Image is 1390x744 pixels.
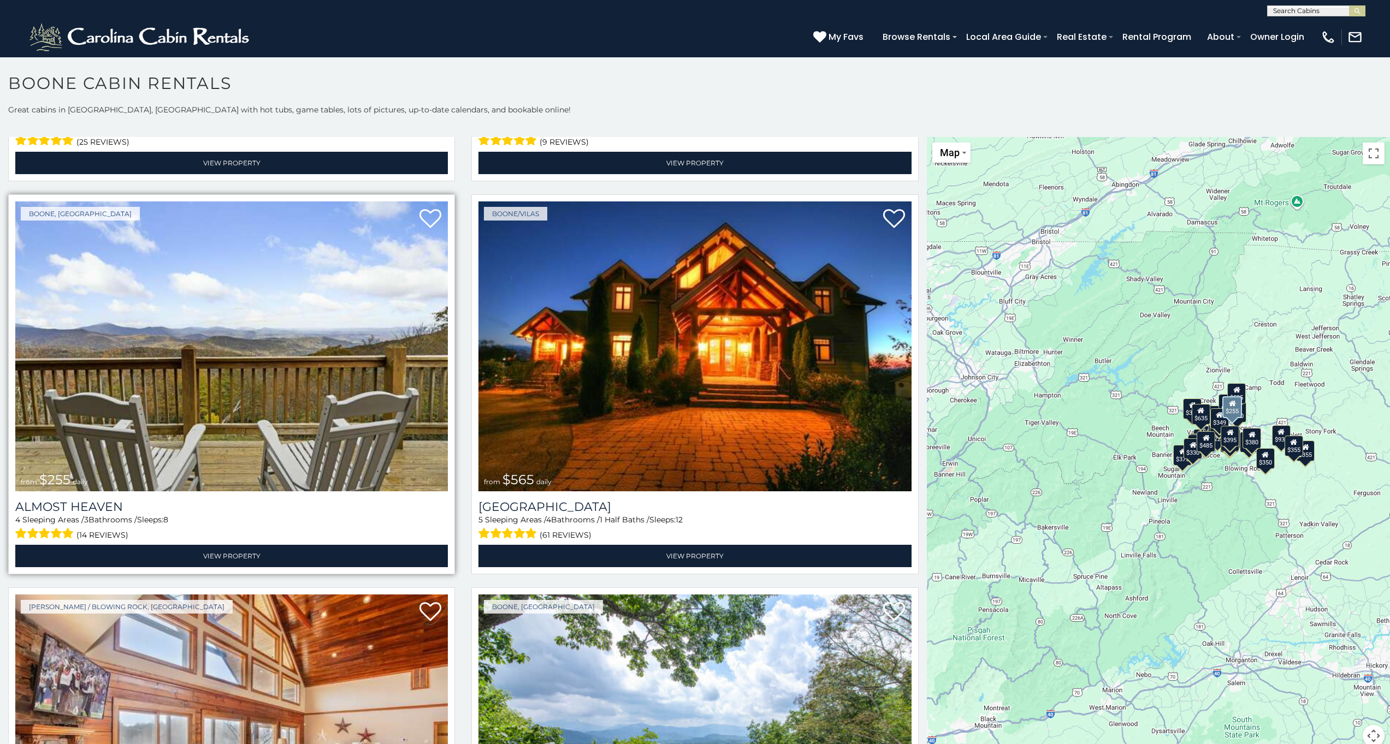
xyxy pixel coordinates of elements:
div: $350 [1256,448,1275,468]
a: Wilderness Lodge from $565 daily [478,201,911,491]
span: from [21,478,37,486]
div: $355 [1296,440,1315,461]
img: mail-regular-white.png [1347,29,1363,45]
span: My Favs [829,30,863,44]
span: (14 reviews) [76,528,128,542]
div: $525 [1227,383,1246,403]
span: 3 [84,515,88,525]
a: Boone, [GEOGRAPHIC_DATA] [484,600,603,614]
h3: Wilderness Lodge [478,499,911,514]
span: 1 Half Baths / [600,515,649,525]
span: daily [536,478,552,486]
div: $695 [1240,431,1258,452]
div: $395 [1221,425,1239,446]
div: $930 [1272,425,1291,445]
div: $255 [1222,396,1242,418]
div: $565 [1208,406,1226,426]
span: (25 reviews) [76,135,129,149]
span: $565 [502,472,534,487]
div: $349 [1210,408,1229,429]
button: Toggle fullscreen view [1363,142,1385,164]
div: $320 [1219,394,1237,414]
div: $635 [1192,404,1210,425]
a: About [1202,27,1240,46]
a: Almost Heaven [15,499,448,514]
div: Sleeping Areas / Bathrooms / Sleeps: [15,514,448,542]
a: [GEOGRAPHIC_DATA] [478,499,911,514]
a: [PERSON_NAME] / Blowing Rock, [GEOGRAPHIC_DATA] [21,600,233,614]
span: 4 [546,515,551,525]
img: White-1-2.png [27,21,254,53]
div: $485 [1197,431,1215,451]
div: $305 [1183,398,1202,419]
a: View Property [478,152,911,174]
div: Sleeping Areas / Bathrooms / Sleeps: [478,514,911,542]
div: $380 [1243,427,1261,448]
a: View Property [478,545,911,567]
a: Real Estate [1051,27,1112,46]
div: $330 [1184,438,1202,459]
span: 5 [478,515,483,525]
div: $375 [1173,445,1192,466]
span: $255 [39,472,70,487]
a: Almost Heaven from $255 daily [15,201,448,491]
a: Browse Rentals [877,27,956,46]
a: My Favs [813,30,866,44]
img: Almost Heaven [15,201,448,491]
div: $210 [1210,412,1228,432]
a: Add to favorites [883,601,905,624]
button: Change map style [932,142,971,163]
a: View Property [15,545,448,567]
div: $250 [1228,402,1246,422]
a: Add to favorites [419,601,441,624]
a: Add to favorites [419,208,441,231]
a: Boone, [GEOGRAPHIC_DATA] [21,207,140,221]
a: View Property [15,152,448,174]
span: 4 [15,515,20,525]
a: Rental Program [1117,27,1197,46]
span: 8 [163,515,168,525]
span: (61 reviews) [540,528,592,542]
span: daily [73,478,88,486]
a: Local Area Guide [961,27,1046,46]
span: from [484,478,500,486]
div: $225 [1208,425,1227,445]
span: 12 [676,515,683,525]
a: Owner Login [1245,27,1310,46]
div: $480 [1220,431,1239,451]
a: Boone/Vilas [484,207,547,221]
div: $355 [1285,435,1303,456]
span: (9 reviews) [540,135,589,149]
div: $315 [1220,431,1238,452]
a: Add to favorites [883,208,905,231]
span: Map [940,147,960,158]
div: $410 [1200,417,1219,438]
img: Wilderness Lodge [478,201,911,491]
img: phone-regular-white.png [1321,29,1336,45]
